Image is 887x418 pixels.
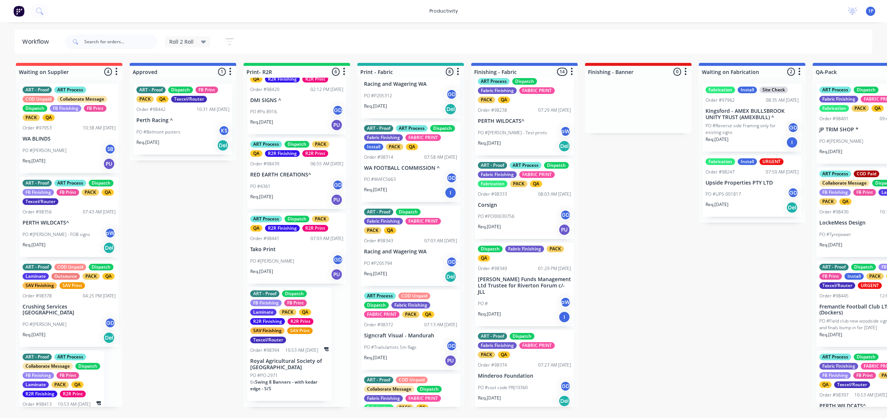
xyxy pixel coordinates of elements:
[478,213,514,220] p: PO #PO00030756
[287,327,313,334] div: SAV Print
[23,180,52,186] div: ART - Proof
[332,254,343,265] div: GD
[82,273,100,280] div: PACK
[819,105,849,112] div: Fabrication
[23,220,116,226] p: PERTH WILDCATS^
[250,183,271,190] p: PO #4361
[510,333,534,340] div: Dispatch
[250,268,273,275] p: Req. [DATE]
[406,144,418,150] div: QA
[284,300,307,306] div: FB Print
[364,260,392,267] p: PO #P205794
[250,225,262,232] div: QA
[364,302,389,309] div: Dispatch
[560,209,571,220] div: GD
[136,96,154,102] div: PACK
[478,265,507,272] div: Order #98349
[156,96,169,102] div: QA
[364,249,457,255] p: Racing and Wagering WA
[819,242,842,248] p: Req. [DATE]
[819,231,851,238] p: PO #Tyrepower
[398,293,430,299] div: COD Unpaid
[364,209,393,215] div: ART - Proof
[405,134,441,141] div: FABRIC PRINT
[819,264,849,270] div: ART - Proof
[364,293,396,299] div: ART Process
[23,331,45,338] p: Req. [DATE]
[217,139,229,151] div: Del
[23,363,73,370] div: Collaborate Message
[759,87,788,93] div: Site Check
[538,191,571,198] div: 08:03 AM [DATE]
[854,87,878,93] div: Dispatch
[247,213,346,284] div: ART ProcessDispatchPACKQAR2R FinishingR2R PrintOrder #9844107:03 AM [DATE]Tako PrintPO #[PERSON_N...
[478,276,571,295] p: [PERSON_NAME] Funds Management Ltd Trustee for Riverton Forum c/- JLL
[424,237,457,244] div: 07:03 AM [DATE]
[819,293,849,299] div: Order #98445
[510,181,527,187] div: PACK
[23,158,45,164] p: Req. [DATE]
[391,302,430,309] div: Fabric Finishing
[197,106,230,113] div: 10:31 AM [DATE]
[478,140,501,146] p: Req. [DATE]
[250,193,273,200] p: Req. [DATE]
[250,172,343,178] p: RED EARTH CREATIONS^
[478,107,507,114] div: Order #98238
[20,177,119,257] div: ART - ProofART ProcessDispatchFB FinishingFB PrintPACKQATexcel/RouterOrder #9835607:43 AM [DATE]P...
[478,97,495,103] div: PACK
[478,255,490,262] div: QA
[538,265,571,272] div: 01:29 PM [DATE]
[23,105,47,112] div: Dispatch
[560,126,571,137] div: pW
[866,273,884,280] div: PACK
[478,300,488,307] p: PO #
[854,171,879,177] div: COD Paid
[250,347,279,354] div: Order #98394
[478,129,547,136] p: PO #[PERSON_NAME] - Test prints
[364,270,387,277] p: Req. [DATE]
[706,158,735,165] div: Fabrication
[23,354,52,360] div: ART - Proof
[103,242,115,254] div: Del
[788,122,799,133] div: GD
[706,201,728,208] p: Req. [DATE]
[332,105,343,116] div: GD
[819,331,842,338] p: Req. [DATE]
[445,187,456,199] div: I
[858,282,882,289] div: URGENT
[136,106,166,113] div: Order #98442
[364,218,403,225] div: Fabric Finishing
[402,311,419,318] div: PACK
[819,273,842,280] div: FB Print
[250,372,278,379] p: PO #PO-2971
[844,273,864,280] div: Install
[510,162,541,169] div: ART Process
[853,189,876,196] div: FB Print
[445,103,456,115] div: Del
[312,216,329,222] div: PACK
[23,273,49,280] div: Laminate
[871,105,884,112] div: QA
[102,189,114,196] div: QA
[703,155,802,217] div: FabricationInstallURGENTOrder #9824707:50 AM [DATE]Upside Properties PTY LTDPO #UPS-001817GDReq.[...
[84,34,157,49] input: Search for orders...
[446,340,457,351] div: GD
[169,38,194,45] span: Roll 2 Roll
[519,342,555,349] div: FABRIC PRINT
[23,87,52,93] div: ART - Proof
[250,86,279,93] div: Order #98420
[706,191,741,198] p: PO #UPS-001817
[54,180,86,186] div: ART Process
[819,171,851,177] div: ART Process
[819,96,858,102] div: Fabric Finishing
[706,122,788,136] p: PO #Reverse side Framing only for existing signs
[558,311,570,323] div: I
[196,87,218,93] div: FB Print
[766,169,799,175] div: 07:50 AM [DATE]
[706,169,735,175] div: Order #98247
[558,140,570,152] div: Del
[430,125,455,132] div: Dispatch
[23,147,67,154] p: PO #[PERSON_NAME]
[250,119,273,125] p: Req. [DATE]
[819,363,858,370] div: Fabric Finishing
